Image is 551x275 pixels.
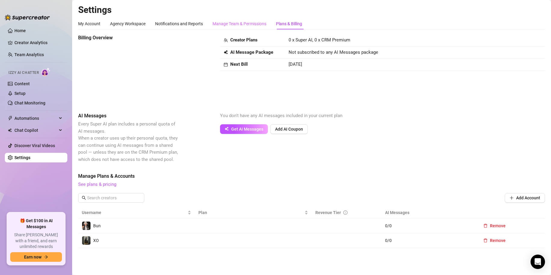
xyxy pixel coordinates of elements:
[343,210,347,215] span: info-circle
[289,37,350,43] span: 0 x Super AI, 0 x CRM Premium
[483,238,488,243] span: delete
[531,255,545,269] div: Open Intercom Messenger
[82,236,90,245] img: XO
[87,195,136,201] input: Search creators
[230,62,248,67] strong: Next Bill
[505,193,545,203] button: Add Account
[14,38,63,47] a: Creator Analytics
[230,37,258,43] strong: Creator Plans
[213,20,266,27] div: Manage Team & Permissions
[195,207,311,219] th: Plan
[14,143,55,148] a: Discover Viral Videos
[516,195,540,200] span: Add Account
[270,124,308,134] button: Add AI Coupon
[14,52,44,57] a: Team Analytics
[14,81,30,86] a: Content
[24,255,41,259] span: Earn now
[78,4,545,16] h2: Settings
[44,255,48,259] span: arrow-right
[78,121,178,162] span: Every Super AI plan includes a personal quota of AI messages. When a creator uses up their person...
[155,20,203,27] div: Notifications and Reports
[230,50,273,55] strong: AI Message Package
[385,222,471,229] span: 0 / 0
[82,222,90,230] img: Bun
[381,207,475,219] th: AI Messages
[220,124,268,134] button: Get AI Messages
[82,209,186,216] span: Username
[8,116,13,121] span: thunderbolt
[10,232,62,250] span: Share [PERSON_NAME] with a friend, and earn unlimited rewards
[198,209,303,216] span: Plan
[224,62,228,67] span: calendar
[93,238,99,243] span: XO
[78,34,179,41] span: Billing Overview
[5,14,50,20] img: logo-BBDzfeDw.svg
[78,173,545,180] span: Manage Plans & Accounts
[14,125,57,135] span: Chat Copilot
[78,207,195,219] th: Username
[479,221,510,231] button: Remove
[14,113,57,123] span: Automations
[78,112,179,119] span: AI Messages
[490,238,506,243] span: Remove
[82,196,86,200] span: search
[220,113,342,118] span: You don't have any AI messages included in your current plan
[510,196,514,200] span: plus
[14,28,26,33] a: Home
[275,127,303,131] span: Add AI Coupon
[78,20,100,27] div: My Account
[385,237,471,244] span: 0 / 0
[10,252,62,262] button: Earn nowarrow-right
[110,20,145,27] div: Agency Workspace
[93,223,101,228] span: Bun
[276,20,302,27] div: Plans & Billing
[8,128,12,132] img: Chat Copilot
[14,91,26,96] a: Setup
[14,101,45,105] a: Chat Monitoring
[10,218,62,230] span: 🎁 Get $100 in AI Messages
[224,38,228,42] span: team
[289,62,302,67] span: [DATE]
[41,68,51,76] img: AI Chatter
[315,210,341,215] span: Revenue Tier
[14,155,30,160] a: Settings
[231,127,263,131] span: Get AI Messages
[8,70,39,76] span: Izzy AI Chatter
[78,182,116,187] a: See plans & pricing
[483,224,488,228] span: delete
[289,49,378,56] span: Not subscribed to any AI Messages package
[479,236,510,245] button: Remove
[490,223,506,228] span: Remove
